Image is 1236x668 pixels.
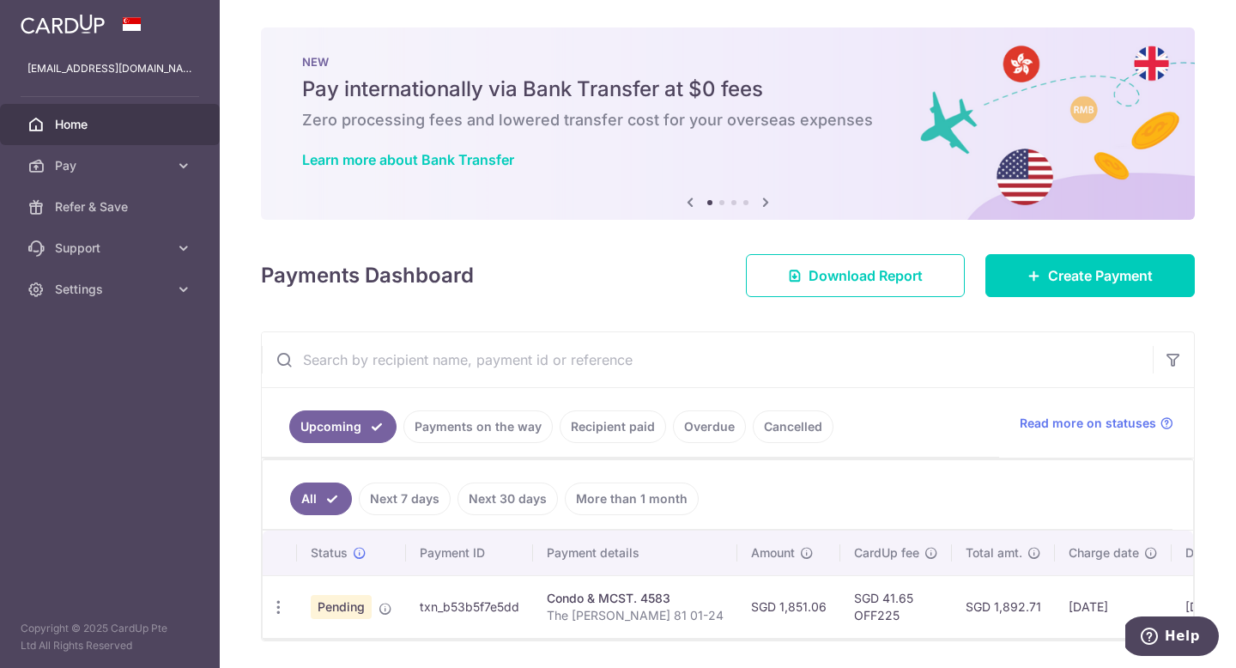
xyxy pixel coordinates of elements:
[840,575,952,638] td: SGD 41.65 OFF225
[406,575,533,638] td: txn_b53b5f7e5dd
[302,110,1154,131] h6: Zero processing fees and lowered transfer cost for your overseas expenses
[55,281,168,298] span: Settings
[311,544,348,562] span: Status
[55,157,168,174] span: Pay
[457,483,558,515] a: Next 30 days
[359,483,451,515] a: Next 7 days
[952,575,1055,638] td: SGD 1,892.71
[27,60,192,77] p: [EMAIL_ADDRESS][DOMAIN_NAME]
[262,332,1153,387] input: Search by recipient name, payment id or reference
[809,265,923,286] span: Download Report
[533,531,737,575] th: Payment details
[261,260,474,291] h4: Payments Dashboard
[302,55,1154,69] p: NEW
[1048,265,1153,286] span: Create Payment
[751,544,795,562] span: Amount
[1069,544,1139,562] span: Charge date
[565,483,699,515] a: More than 1 month
[1125,616,1219,659] iframe: Opens a widget where you can find more information
[261,27,1195,220] img: Bank transfer banner
[985,254,1195,297] a: Create Payment
[311,595,372,619] span: Pending
[1055,575,1172,638] td: [DATE]
[21,14,105,34] img: CardUp
[290,483,352,515] a: All
[966,544,1022,562] span: Total amt.
[302,76,1154,103] h5: Pay internationally via Bank Transfer at $0 fees
[560,410,666,443] a: Recipient paid
[737,575,840,638] td: SGD 1,851.06
[403,410,553,443] a: Payments on the way
[55,198,168,216] span: Refer & Save
[547,590,724,607] div: Condo & MCST. 4583
[746,254,965,297] a: Download Report
[289,410,397,443] a: Upcoming
[1020,415,1156,432] span: Read more on statuses
[547,607,724,624] p: The [PERSON_NAME] 81 01-24
[854,544,919,562] span: CardUp fee
[1020,415,1173,432] a: Read more on statuses
[753,410,833,443] a: Cancelled
[55,240,168,257] span: Support
[406,531,533,575] th: Payment ID
[673,410,746,443] a: Overdue
[55,116,168,133] span: Home
[302,151,514,168] a: Learn more about Bank Transfer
